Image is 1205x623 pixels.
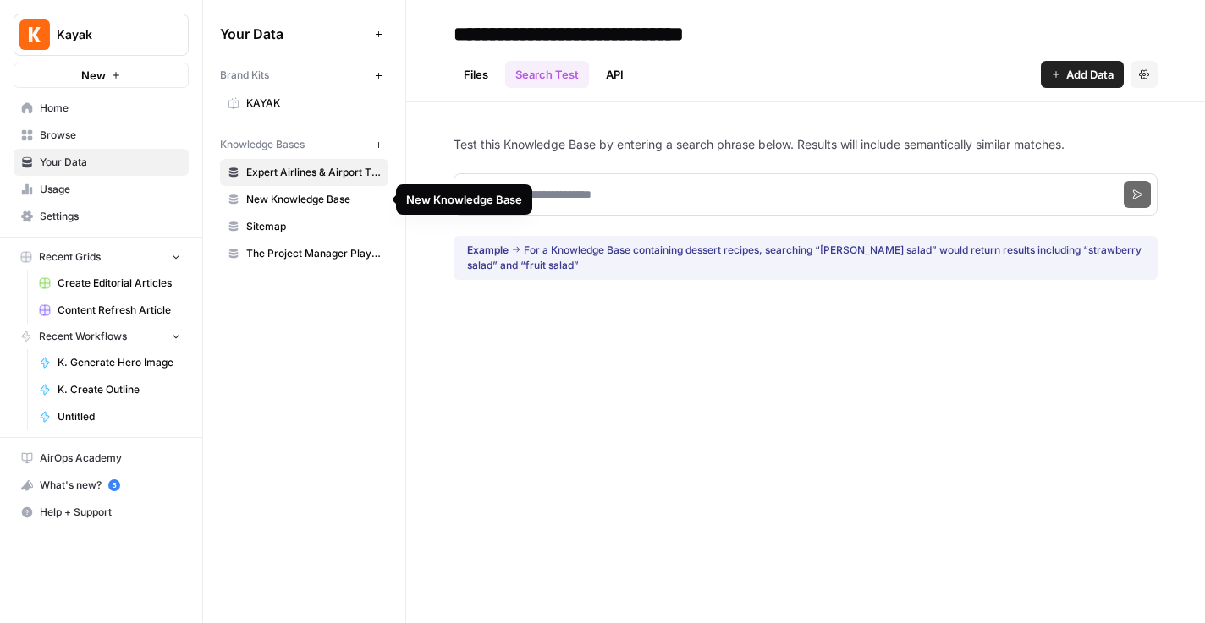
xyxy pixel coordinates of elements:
[220,186,388,213] a: New Knowledge Base
[220,159,388,186] a: Expert Airlines & Airport Tips
[467,243,509,256] span: Example
[1066,66,1114,83] span: Add Data
[14,472,189,499] button: What's new? 5
[14,244,189,270] button: Recent Grids
[246,165,381,180] span: Expert Airlines & Airport Tips
[14,149,189,176] a: Your Data
[220,24,368,44] span: Your Data
[112,481,116,489] text: 5
[14,95,189,122] a: Home
[31,349,189,376] a: K. Generate Hero Image
[467,243,1144,273] div: For a Knowledge Base containing dessert recipes, searching “[PERSON_NAME] salad” would return res...
[220,213,388,240] a: Sitemap
[108,479,120,491] a: 5
[220,240,388,267] a: The Project Manager Playbook
[14,473,188,498] div: What's new?
[31,297,189,324] a: Content Refresh Article
[14,499,189,526] button: Help + Support
[14,14,189,56] button: Workspace: Kayak
[31,376,189,403] a: K. Create Outline
[58,303,181,318] span: Content Refresh Article
[39,329,127,344] span: Recent Workflows
[14,324,189,349] button: Recent Workflows
[14,203,189,230] a: Settings
[40,451,181,466] span: AirOps Academy
[596,61,634,88] a: API
[1041,61,1124,88] button: Add Data
[40,155,181,170] span: Your Data
[14,63,189,88] button: New
[454,136,1158,153] p: Test this Knowledge Base by entering a search phrase below. Results will include semantically sim...
[220,68,269,83] span: Brand Kits
[31,403,189,430] a: Untitled
[14,176,189,203] a: Usage
[246,192,381,207] span: New Knowledge Base
[246,96,381,111] span: KAYAK
[454,173,1158,216] input: Search phrase
[58,276,181,291] span: Create Editorial Articles
[505,61,589,88] a: Search Test
[39,249,101,265] span: Recent Grids
[246,219,381,234] span: Sitemap
[19,19,50,50] img: Kayak Logo
[14,122,189,149] a: Browse
[40,101,181,116] span: Home
[31,270,189,297] a: Create Editorial Articles
[58,382,181,397] span: K. Create Outline
[220,137,305,152] span: Knowledge Bases
[57,26,159,43] span: Kayak
[81,67,106,84] span: New
[58,409,181,424] span: Untitled
[40,209,181,224] span: Settings
[58,355,181,370] span: K. Generate Hero Image
[40,182,181,197] span: Usage
[40,128,181,143] span: Browse
[220,90,388,117] a: KAYAK
[454,61,498,88] a: Files
[40,505,181,520] span: Help + Support
[246,246,381,261] span: The Project Manager Playbook
[14,445,189,472] a: AirOps Academy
